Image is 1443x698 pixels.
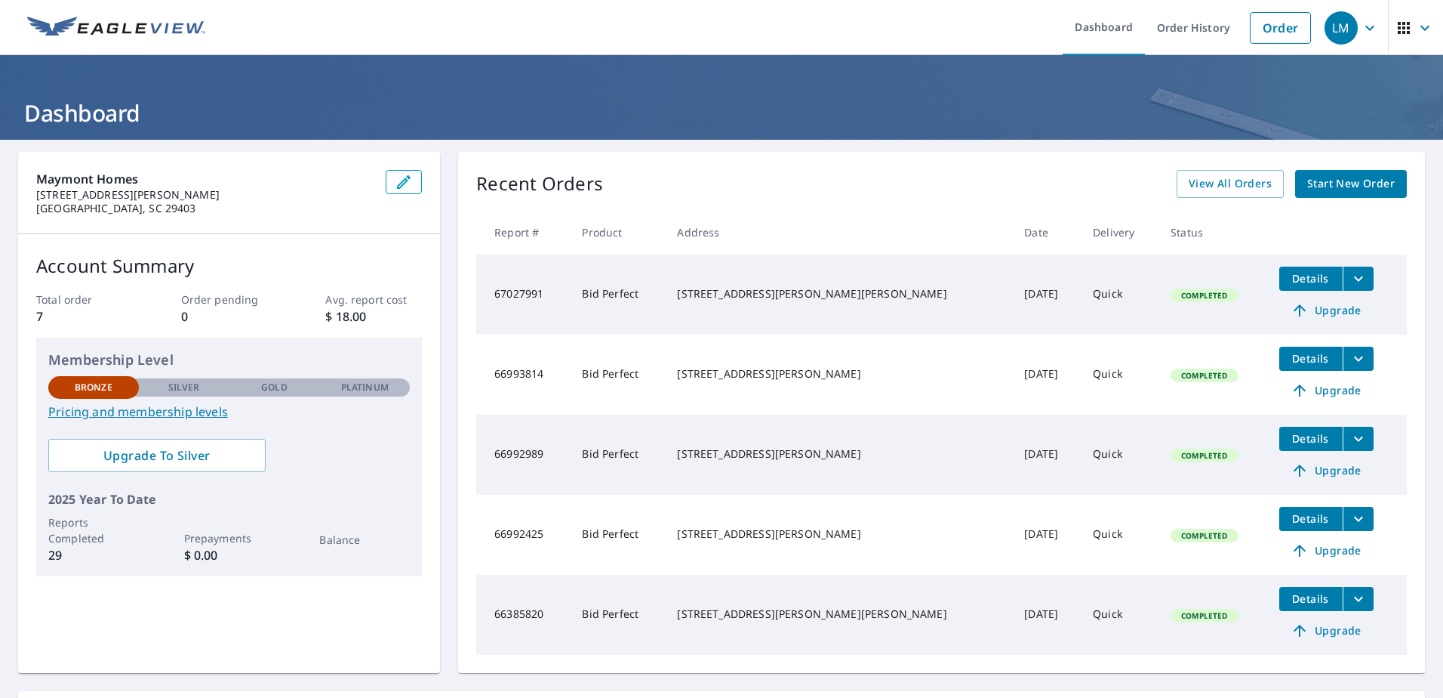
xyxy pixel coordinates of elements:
a: Upgrade [1279,459,1374,483]
div: [STREET_ADDRESS][PERSON_NAME] [677,446,1000,462]
button: detailsBtn-66385820 [1279,587,1343,611]
div: [STREET_ADDRESS][PERSON_NAME][PERSON_NAME] [677,286,1000,301]
button: detailsBtn-66993814 [1279,347,1343,371]
span: Details [1288,591,1334,606]
th: Delivery [1081,210,1158,255]
span: Upgrade [1288,542,1365,560]
div: [STREET_ADDRESS][PERSON_NAME][PERSON_NAME] [677,607,1000,622]
a: Pricing and membership levels [48,403,410,421]
span: Details [1288,351,1334,366]
th: Status [1158,210,1266,255]
td: 66385820 [476,575,570,655]
p: Balance [319,532,410,548]
p: Account Summary [36,252,422,280]
td: Bid Perfect [570,575,665,655]
p: Platinum [341,381,389,394]
td: Quick [1081,335,1158,415]
span: Completed [1172,530,1236,541]
td: Quick [1081,255,1158,335]
button: filesDropdownBtn-66992989 [1343,427,1374,451]
p: 7 [36,307,133,326]
td: 67027991 [476,255,570,335]
button: filesDropdownBtn-66992425 [1343,507,1374,531]
p: [GEOGRAPHIC_DATA], SC 29403 [36,202,374,215]
p: 2025 Year To Date [48,490,410,508]
p: Maymont Homes [36,170,374,188]
span: Completed [1172,450,1236,461]
td: Quick [1081,495,1158,575]
p: $ 0.00 [184,546,275,564]
span: View All Orders [1189,174,1272,193]
a: Upgrade [1279,619,1374,643]
p: Order pending [181,292,278,307]
td: [DATE] [1012,335,1081,415]
td: 66992425 [476,495,570,575]
span: Start New Order [1307,174,1395,193]
span: Details [1288,271,1334,286]
td: 66992989 [476,415,570,495]
p: Prepayments [184,530,275,546]
a: Order [1250,12,1311,44]
a: Upgrade [1279,298,1374,323]
a: Upgrade [1279,539,1374,563]
p: Membership Level [48,350,410,370]
td: [DATE] [1012,415,1081,495]
span: Upgrade To Silver [60,447,254,464]
td: Bid Perfect [570,495,665,575]
td: Bid Perfect [570,255,665,335]
th: Address [665,210,1012,255]
a: Upgrade [1279,378,1374,403]
p: Bronze [75,381,112,394]
a: View All Orders [1177,170,1284,198]
td: [DATE] [1012,255,1081,335]
span: Completed [1172,610,1236,621]
p: Total order [36,292,133,307]
th: Product [570,210,665,255]
span: Upgrade [1288,301,1365,320]
td: [DATE] [1012,495,1081,575]
span: Completed [1172,290,1236,301]
span: Upgrade [1288,622,1365,640]
p: 29 [48,546,139,564]
button: detailsBtn-66992989 [1279,427,1343,451]
button: filesDropdownBtn-66993814 [1343,347,1374,371]
p: Avg. report cost [325,292,422,307]
a: Start New Order [1295,170,1407,198]
p: $ 18.00 [325,307,422,326]
p: Recent Orders [476,170,603,198]
button: filesDropdownBtn-67027991 [1343,267,1374,291]
button: detailsBtn-66992425 [1279,507,1343,531]
p: Gold [261,381,287,394]
th: Report # [476,210,570,255]
span: Details [1288,431,1334,446]
td: [DATE] [1012,575,1081,655]
span: Upgrade [1288,381,1365,400]
p: [STREET_ADDRESS][PERSON_NAME] [36,188,374,202]
img: EV Logo [27,17,205,39]
td: Bid Perfect [570,335,665,415]
p: 0 [181,307,278,326]
span: Completed [1172,370,1236,381]
th: Date [1012,210,1081,255]
button: filesDropdownBtn-66385820 [1343,587,1374,611]
td: Quick [1081,415,1158,495]
p: Reports Completed [48,514,139,546]
td: 66993814 [476,335,570,415]
div: LM [1325,11,1358,45]
td: Quick [1081,575,1158,655]
span: Details [1288,511,1334,526]
div: [STREET_ADDRESS][PERSON_NAME] [677,366,1000,381]
span: Upgrade [1288,462,1365,480]
button: detailsBtn-67027991 [1279,267,1343,291]
p: Silver [168,381,200,394]
a: Upgrade To Silver [48,439,266,472]
h1: Dashboard [18,97,1425,128]
div: [STREET_ADDRESS][PERSON_NAME] [677,527,1000,542]
td: Bid Perfect [570,415,665,495]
